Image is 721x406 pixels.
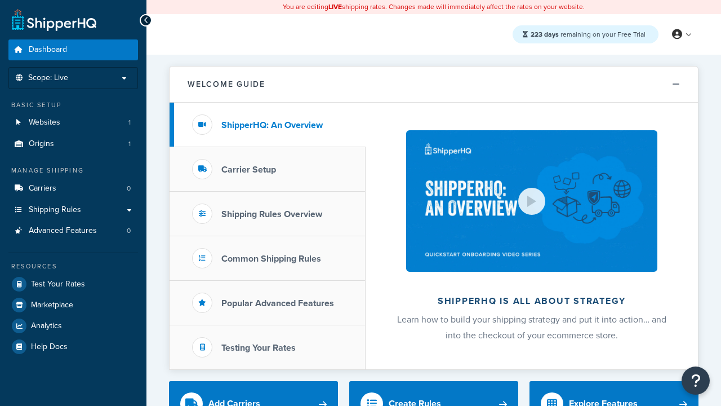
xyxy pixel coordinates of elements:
[127,226,131,236] span: 0
[8,134,138,155] li: Origins
[8,220,138,241] a: Advanced Features0
[29,184,56,193] span: Carriers
[128,139,131,149] span: 1
[31,342,68,352] span: Help Docs
[8,262,138,271] div: Resources
[188,80,265,89] h2: Welcome Guide
[8,200,138,220] a: Shipping Rules
[31,301,73,310] span: Marketplace
[395,296,668,306] h2: ShipperHQ is all about strategy
[128,118,131,127] span: 1
[221,209,322,219] h3: Shipping Rules Overview
[8,220,138,241] li: Advanced Features
[531,29,559,39] strong: 223 days
[8,39,138,60] a: Dashboard
[170,67,698,103] button: Welcome Guide
[8,112,138,133] li: Websites
[8,337,138,357] a: Help Docs
[29,226,97,236] span: Advanced Features
[29,118,60,127] span: Websites
[29,45,67,55] span: Dashboard
[682,367,710,395] button: Open Resource Center
[8,274,138,294] a: Test Your Rates
[531,29,646,39] span: remaining on your Free Trial
[406,130,657,272] img: ShipperHQ is all about strategy
[127,184,131,193] span: 0
[31,280,85,289] span: Test Your Rates
[221,254,321,264] h3: Common Shipping Rules
[328,2,342,12] b: LIVE
[221,343,296,353] h3: Testing Your Rates
[221,165,276,175] h3: Carrier Setup
[221,120,323,130] h3: ShipperHQ: An Overview
[31,321,62,331] span: Analytics
[397,313,666,342] span: Learn how to build your shipping strategy and put it into action… and into the checkout of your e...
[29,139,54,149] span: Origins
[29,205,81,215] span: Shipping Rules
[8,178,138,199] li: Carriers
[8,134,138,155] a: Origins1
[28,73,68,83] span: Scope: Live
[8,100,138,110] div: Basic Setup
[221,298,334,308] h3: Popular Advanced Features
[8,112,138,133] a: Websites1
[8,295,138,315] a: Marketplace
[8,166,138,175] div: Manage Shipping
[8,178,138,199] a: Carriers0
[8,316,138,336] a: Analytics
